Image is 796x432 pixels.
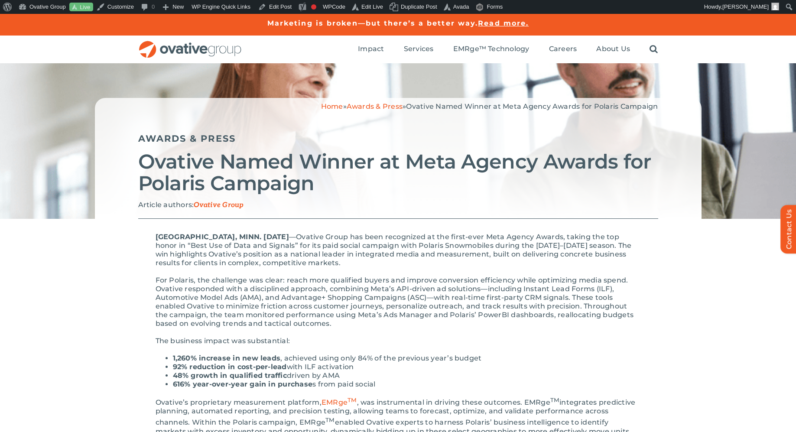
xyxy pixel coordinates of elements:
a: EMRgeTM [322,398,357,406]
span: [GEOGRAPHIC_DATA], MINN. [DATE] [156,233,289,241]
a: Live [69,3,93,12]
a: Home [321,102,343,110]
strong: 616% year-over-year gain in purchase [173,380,313,388]
span: — [289,233,296,241]
a: Services [404,45,434,54]
a: Search [650,45,658,54]
a: OG_Full_horizontal_RGB [138,40,242,48]
sup: TM [550,396,559,403]
p: For Polaris, the challenge was clear: reach more qualified buyers and improve conversion efficien... [156,276,641,328]
span: Impact [358,45,384,53]
a: Awards & Press [138,133,236,144]
span: Careers [549,45,577,53]
a: Awards & Press [347,102,403,110]
h2: Ovative Named Winner at Meta Agency Awards for Polaris Campaign [138,151,658,194]
span: Ovative Named Winner at Meta Agency Awards for Polaris Campaign [406,102,658,110]
li: driven by AMA [173,371,641,380]
a: Careers [549,45,577,54]
li: with ILF activation [173,363,641,371]
span: EMRge™ Technology [453,45,530,53]
span: » » [321,102,658,110]
sup: TM [325,416,335,423]
a: Marketing is broken—but there’s a better way. [267,19,478,27]
sup: TM [348,396,357,403]
strong: 48% growth in qualified traffic [173,371,287,380]
li: , achieved using only 84% of the previous year’s budget [173,354,641,363]
a: EMRge™ Technology [453,45,530,54]
a: Read more. [478,19,529,27]
a: Impact [358,45,384,54]
p: Article authors: [138,201,658,210]
div: Focus keyphrase not set [311,4,316,10]
span: Services [404,45,434,53]
p: Ovative Group has been recognized at the first-ever Meta Agency Awards, taking the top honor in “... [156,233,641,267]
li: s from paid social [173,380,641,389]
span: Ovative Group [194,201,244,209]
span: [PERSON_NAME] [722,3,769,10]
p: The business impact was substantial: [156,337,641,345]
strong: 1,260% increase in new leads [173,354,281,362]
nav: Menu [358,36,658,63]
span: About Us [596,45,630,53]
a: About Us [596,45,630,54]
strong: 92% reduction in cost-per-lead [173,363,287,371]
